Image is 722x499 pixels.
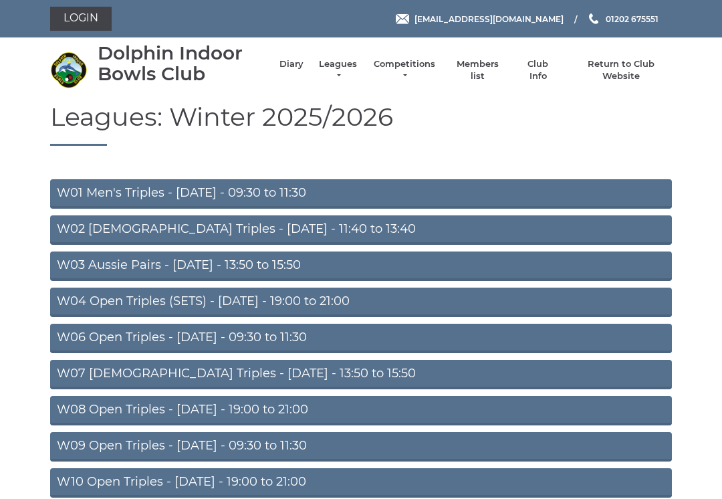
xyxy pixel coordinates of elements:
[317,58,359,82] a: Leagues
[372,58,437,82] a: Competitions
[519,58,558,82] a: Club Info
[449,58,505,82] a: Members list
[98,43,266,84] div: Dolphin Indoor Bowls Club
[50,179,672,209] a: W01 Men's Triples - [DATE] - 09:30 to 11:30
[396,14,409,24] img: Email
[414,13,564,23] span: [EMAIL_ADDRESS][DOMAIN_NAME]
[50,215,672,245] a: W02 [DEMOGRAPHIC_DATA] Triples - [DATE] - 11:40 to 13:40
[50,324,672,353] a: W06 Open Triples - [DATE] - 09:30 to 11:30
[50,432,672,462] a: W09 Open Triples - [DATE] - 09:30 to 11:30
[50,288,672,317] a: W04 Open Triples (SETS) - [DATE] - 19:00 to 21:00
[50,360,672,389] a: W07 [DEMOGRAPHIC_DATA] Triples - [DATE] - 13:50 to 15:50
[279,58,304,70] a: Diary
[589,13,598,24] img: Phone us
[587,13,658,25] a: Phone us 01202 675551
[50,396,672,425] a: W08 Open Triples - [DATE] - 19:00 to 21:00
[50,103,672,146] h1: Leagues: Winter 2025/2026
[396,13,564,25] a: Email [EMAIL_ADDRESS][DOMAIN_NAME]
[606,13,658,23] span: 01202 675551
[50,7,112,31] a: Login
[50,252,672,281] a: W03 Aussie Pairs - [DATE] - 13:50 to 15:50
[50,52,87,88] img: Dolphin Indoor Bowls Club
[50,468,672,498] a: W10 Open Triples - [DATE] - 19:00 to 21:00
[571,58,672,82] a: Return to Club Website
